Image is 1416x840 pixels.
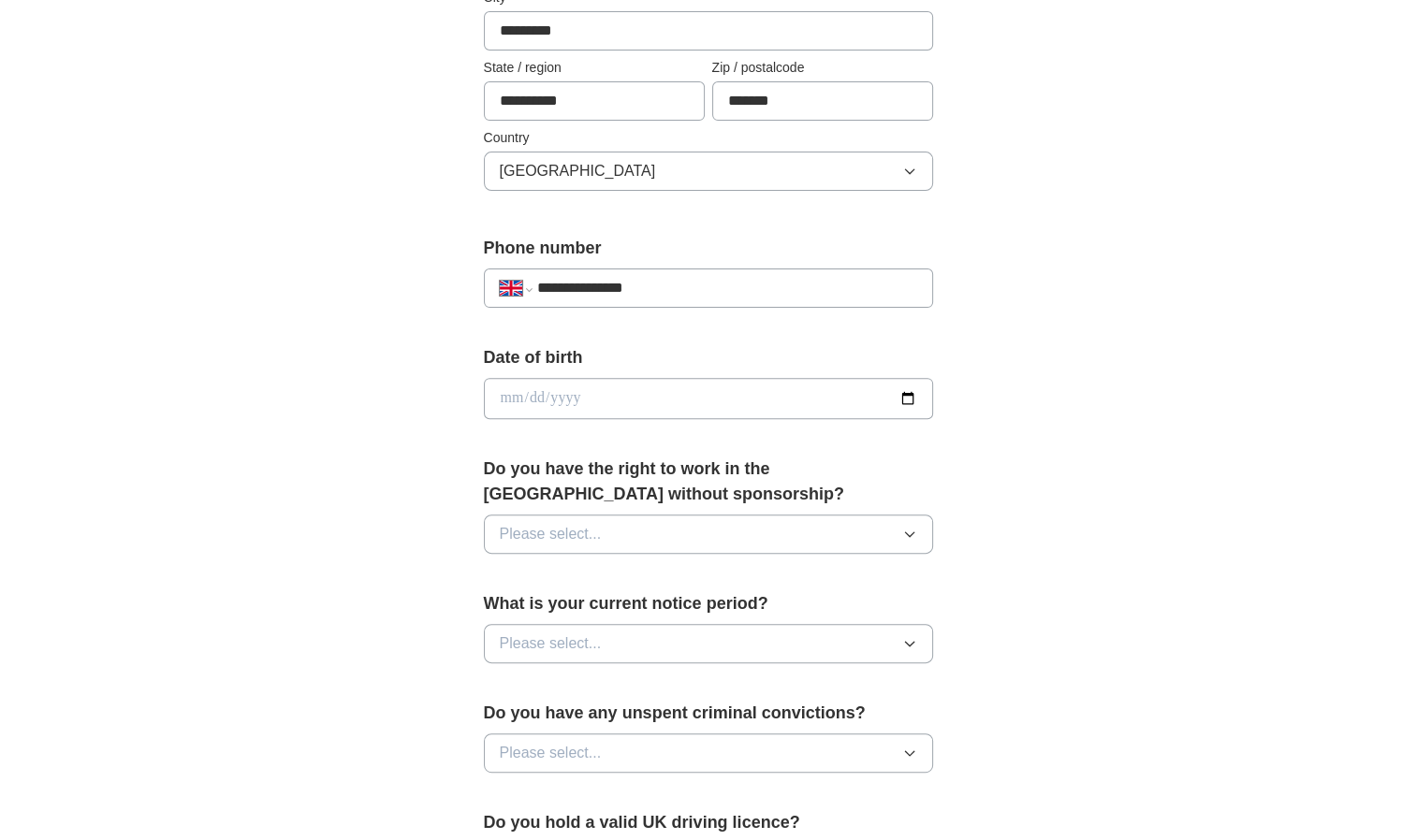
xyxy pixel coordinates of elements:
[484,58,705,78] label: State / region
[484,345,933,370] label: Date of birth
[484,624,933,663] button: Please select...
[500,742,602,764] span: Please select...
[500,160,656,182] span: [GEOGRAPHIC_DATA]
[484,152,933,191] button: [GEOGRAPHIC_DATA]
[484,701,933,726] label: Do you have any unspent criminal convictions?
[484,733,933,773] button: Please select...
[484,514,933,554] button: Please select...
[712,58,933,78] label: Zip / postalcode
[484,128,933,148] label: Country
[484,591,933,616] label: What is your current notice period?
[500,523,602,545] span: Please select...
[484,236,933,261] label: Phone number
[484,810,933,835] label: Do you hold a valid UK driving licence?
[500,632,602,655] span: Please select...
[484,456,933,507] label: Do you have the right to work in the [GEOGRAPHIC_DATA] without sponsorship?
